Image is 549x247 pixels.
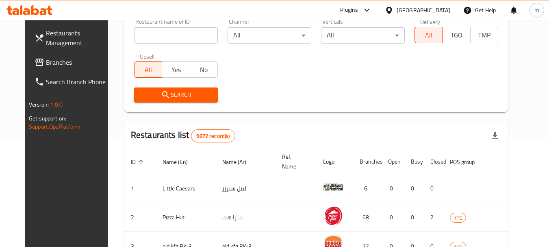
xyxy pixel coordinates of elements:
[446,29,467,41] span: TGO
[29,113,66,124] span: Get support on:
[29,121,80,132] a: Support.OpsPlatform
[404,174,424,203] td: 0
[190,61,218,78] button: No
[50,99,63,110] span: 1.0.0
[382,174,404,203] td: 0
[323,205,343,226] img: Pizza Hut
[424,149,443,174] th: Closed
[46,77,110,87] span: Search Branch Phone
[323,177,343,197] img: Little Caesars
[470,27,498,43] button: TMP
[404,203,424,232] td: 0
[353,203,382,232] td: 68
[134,61,162,78] button: All
[156,174,216,203] td: Little Caesars
[138,64,159,76] span: All
[382,149,404,174] th: Open
[134,27,218,44] input: Search for restaurant name or ID..
[228,27,311,44] div: All
[124,174,156,203] td: 1
[340,5,358,15] div: Plugins
[131,157,146,167] span: ID
[191,132,234,140] span: 9872 record(s)
[450,157,485,167] span: POS group
[124,203,156,232] td: 2
[163,157,198,167] span: Name (En)
[222,157,257,167] span: Name (Ar)
[414,27,443,43] button: All
[418,29,439,41] span: All
[474,29,495,41] span: TMP
[282,152,307,171] span: Ref. Name
[29,99,49,110] span: Version:
[404,149,424,174] th: Busy
[193,64,215,76] span: No
[353,174,382,203] td: 6
[424,203,443,232] td: 2
[424,174,443,203] td: 0
[28,72,117,92] a: Search Branch Phone
[353,149,382,174] th: Branches
[442,27,470,43] button: TGO
[397,6,450,15] div: [GEOGRAPHIC_DATA]
[216,174,276,203] td: ليتل سيزرز
[165,64,187,76] span: Yes
[131,129,235,142] h2: Restaurants list
[162,61,190,78] button: Yes
[134,87,218,103] button: Search
[534,6,539,15] span: m
[28,23,117,52] a: Restaurants Management
[450,213,466,223] span: KFG
[156,203,216,232] td: Pizza Hut
[140,53,155,59] label: Upsell
[28,52,117,72] a: Branches
[420,19,441,24] label: Delivery
[321,27,405,44] div: All
[485,126,505,146] div: Export file
[317,149,353,174] th: Logo
[46,57,110,67] span: Branches
[141,90,211,100] span: Search
[216,203,276,232] td: بيتزا هت
[46,28,110,48] span: Restaurants Management
[382,203,404,232] td: 0
[191,129,235,142] div: Total records count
